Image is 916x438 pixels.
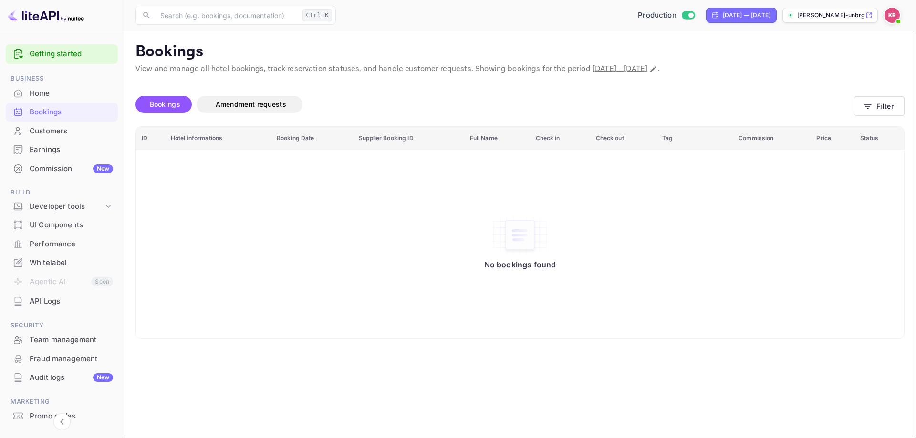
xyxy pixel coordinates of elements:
input: Search (e.g. bookings, documentation) [155,6,299,25]
span: [DATE] - [DATE] [593,64,647,74]
th: Status [854,127,904,150]
span: Marketing [6,397,118,407]
th: Check in [530,127,590,150]
div: Whitelabel [30,257,113,268]
span: Amendment requests [216,100,286,108]
div: account-settings tabs [135,96,854,113]
span: Build [6,187,118,198]
img: No bookings found [491,215,549,255]
span: Business [6,73,118,84]
div: Performance [30,239,113,250]
span: Security [6,320,118,331]
div: New [93,373,113,382]
div: Commission [30,163,113,174]
table: booking table [136,127,904,339]
div: Earnings [30,144,113,155]
div: Ctrl+K [302,9,332,21]
button: Collapse navigation [53,413,71,430]
div: UI Components [30,220,113,231]
div: [DATE] — [DATE] [723,11,770,20]
span: Production [638,10,677,21]
div: Audit logs [30,372,113,383]
th: Price [811,127,854,150]
button: Filter [854,96,905,116]
th: Full Name [464,127,530,150]
p: [PERSON_NAME]-unbrg.[PERSON_NAME]... [797,11,864,20]
span: Bookings [150,100,180,108]
th: Supplier Booking ID [353,127,464,150]
p: Bookings [135,42,905,61]
img: LiteAPI logo [8,8,84,23]
div: Customers [30,126,113,137]
th: Hotel informations [165,127,271,150]
div: New [93,164,113,173]
p: View and manage all hotel bookings, track reservation statuses, and handle customer requests. Sho... [135,63,905,75]
a: Getting started [30,49,113,60]
th: ID [136,127,165,150]
button: Change date range [648,64,658,74]
div: Home [30,88,113,99]
div: Switch to Sandbox mode [634,10,698,21]
th: Check out [590,127,657,150]
div: Fraud management [30,354,113,365]
th: Booking Date [271,127,353,150]
div: Bookings [30,107,113,118]
div: Promo codes [30,411,113,422]
th: Tag [656,127,733,150]
div: API Logs [30,296,113,307]
p: No bookings found [484,260,556,269]
div: Developer tools [30,201,104,212]
img: Kobus Roux [885,8,900,23]
div: Team management [30,335,113,346]
th: Commission [733,127,811,150]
